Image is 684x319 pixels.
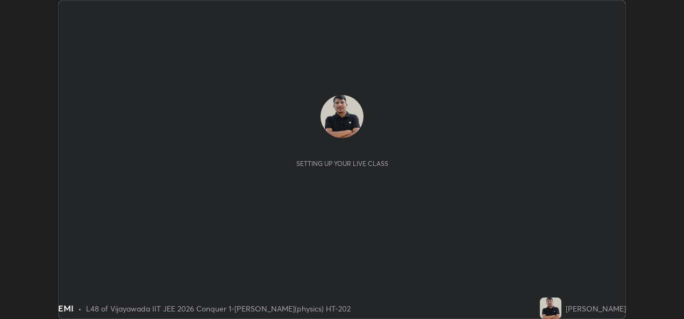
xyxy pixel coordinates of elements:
[540,298,561,319] img: 1e6b2dfd48354941a1af6e1368f5edb4.jpg
[566,303,626,314] div: [PERSON_NAME]
[58,302,74,315] div: EMI
[296,160,388,168] div: Setting up your live class
[78,303,82,314] div: •
[86,303,351,314] div: L48 of Vijayawada IIT JEE 2026 Conquer 1-[PERSON_NAME](physics) HT-202
[320,95,364,138] img: 1e6b2dfd48354941a1af6e1368f5edb4.jpg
